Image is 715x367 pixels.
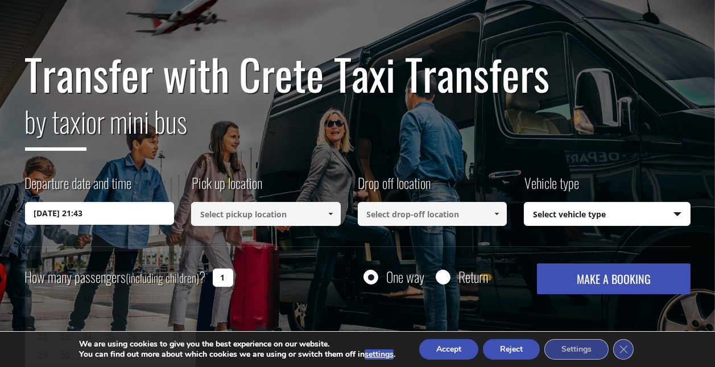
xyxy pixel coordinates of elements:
button: Accept [419,339,478,360]
input: Select pickup location [191,202,341,226]
a: 11 [99,290,121,308]
a: 8 [32,290,54,308]
a: 29 [32,347,54,365]
a: 23 [54,328,76,346]
a: 25 [99,328,121,346]
a: 9 [54,290,76,308]
label: One way [386,270,424,284]
button: MAKE A BOOKING [537,263,690,294]
a: 21 [167,309,189,327]
span: Previous [34,234,43,244]
span: Saturday [153,255,157,267]
label: How many passengers ? [25,263,206,291]
a: Previous [31,231,47,246]
span: September [75,233,123,244]
a: 16 [54,309,76,327]
a: 6 [144,272,166,290]
span: 2025 [125,233,146,244]
button: Settings [544,339,609,360]
a: 10 [77,290,99,308]
a: 22 [32,328,54,346]
a: 18 [99,309,121,327]
a: 1 [32,272,54,290]
span: Tuesday [63,255,67,267]
p: We are using cookies to give you the best experience on our website. [79,339,395,349]
label: Return [458,270,488,284]
span: Sunday [176,255,180,267]
a: Next [174,231,189,246]
button: Close GDPR Cookie Banner [613,339,634,360]
a: 7 [167,272,189,290]
a: 27 [144,328,166,346]
a: 13 [144,290,166,308]
a: 30 [54,347,76,365]
span: Wednesday [85,255,90,267]
input: Select drop-off location [358,202,507,226]
a: Show All Items [487,202,506,226]
a: 12 [122,290,144,308]
h2: or mini bus [25,98,691,159]
button: settings [365,349,394,360]
a: 17 [77,309,99,327]
a: 4 [99,272,121,290]
a: 28 [167,328,189,346]
a: 20 [144,309,166,327]
a: 14 [167,290,189,308]
a: 19 [122,309,144,327]
label: Drop off location [358,173,431,202]
a: 2 [54,272,76,290]
span: by taxi [25,100,86,151]
h1: Transfer with Crete Taxi Transfers [25,50,691,98]
a: Show All Items [321,202,340,226]
a: 24 [77,328,99,346]
label: Departure date and time [25,173,132,202]
span: Friday [131,255,134,267]
span: Monday [40,255,46,267]
p: You can find out more about which cookies we are using or switch them off in . [79,349,395,360]
button: Reject [483,339,540,360]
span: Next [177,234,186,244]
a: 5 [122,272,144,290]
a: 26 [122,328,144,346]
span: Thursday [109,255,112,267]
span: Select vehicle type [524,203,690,226]
label: Vehicle type [524,173,579,202]
label: Pick up location [191,173,262,202]
a: 3 [77,272,99,290]
a: 15 [32,309,54,327]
